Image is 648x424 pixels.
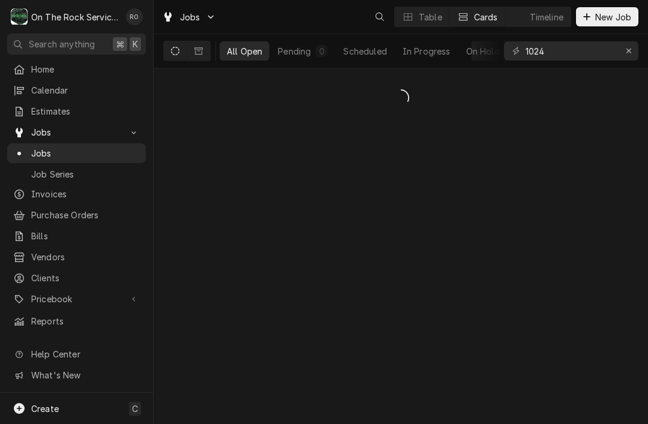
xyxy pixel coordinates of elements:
[11,8,28,25] div: On The Rock Services's Avatar
[133,38,138,50] span: K
[126,8,143,25] div: Rich Ortega's Avatar
[403,45,451,58] div: In Progress
[619,41,638,61] button: Erase input
[530,11,563,23] div: Timeline
[31,105,140,118] span: Estimates
[29,38,95,50] span: Search anything
[7,365,146,385] a: Go to What's New
[132,402,138,415] span: C
[7,101,146,121] a: Estimates
[7,311,146,331] a: Reports
[31,315,140,327] span: Reports
[7,143,146,163] a: Jobs
[318,45,325,58] div: 0
[31,11,119,23] div: On The Rock Services
[31,251,140,263] span: Vendors
[343,45,386,58] div: Scheduled
[31,126,122,139] span: Jobs
[7,34,146,55] button: Search anything⌘K
[370,7,389,26] button: Open search
[466,45,500,58] div: On Hold
[31,209,140,221] span: Purchase Orders
[154,85,648,110] div: All Open Jobs List Loading
[180,11,200,23] span: Jobs
[7,268,146,288] a: Clients
[31,63,140,76] span: Home
[7,59,146,79] a: Home
[31,369,139,381] span: What's New
[126,8,143,25] div: RO
[7,226,146,246] a: Bills
[31,404,59,414] span: Create
[116,38,124,50] span: ⌘
[31,230,140,242] span: Bills
[31,348,139,360] span: Help Center
[227,45,262,58] div: All Open
[593,11,634,23] span: New Job
[31,272,140,284] span: Clients
[31,168,140,181] span: Job Series
[11,8,28,25] div: O
[576,7,638,26] button: New Job
[474,11,498,23] div: Cards
[7,247,146,267] a: Vendors
[7,164,146,184] a: Job Series
[526,41,616,61] input: Keyword search
[7,184,146,204] a: Invoices
[31,293,122,305] span: Pricebook
[157,7,221,27] a: Go to Jobs
[7,344,146,364] a: Go to Help Center
[7,289,146,309] a: Go to Pricebook
[31,84,140,97] span: Calendar
[7,122,146,142] a: Go to Jobs
[7,205,146,225] a: Purchase Orders
[392,85,409,110] span: Loading...
[419,11,442,23] div: Table
[7,80,146,100] a: Calendar
[278,45,311,58] div: Pending
[31,147,140,160] span: Jobs
[31,188,140,200] span: Invoices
